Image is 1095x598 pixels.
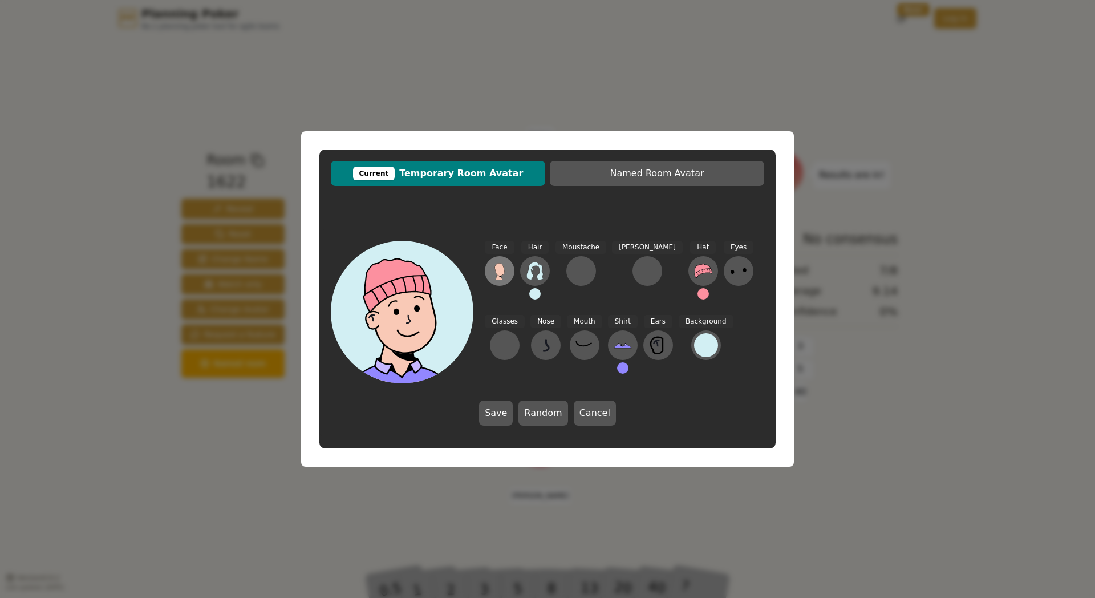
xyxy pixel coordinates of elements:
[574,401,616,426] button: Cancel
[336,167,540,180] span: Temporary Room Avatar
[555,241,606,254] span: Moustache
[690,241,716,254] span: Hat
[644,315,672,328] span: Ears
[555,167,759,180] span: Named Room Avatar
[550,161,764,186] button: Named Room Avatar
[485,241,514,254] span: Face
[530,315,561,328] span: Nose
[724,241,753,254] span: Eyes
[679,315,733,328] span: Background
[485,315,525,328] span: Glasses
[479,401,513,426] button: Save
[521,241,549,254] span: Hair
[331,161,545,186] button: CurrentTemporary Room Avatar
[518,401,567,426] button: Random
[567,315,602,328] span: Mouth
[608,315,638,328] span: Shirt
[612,241,683,254] span: [PERSON_NAME]
[353,167,395,180] div: Current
